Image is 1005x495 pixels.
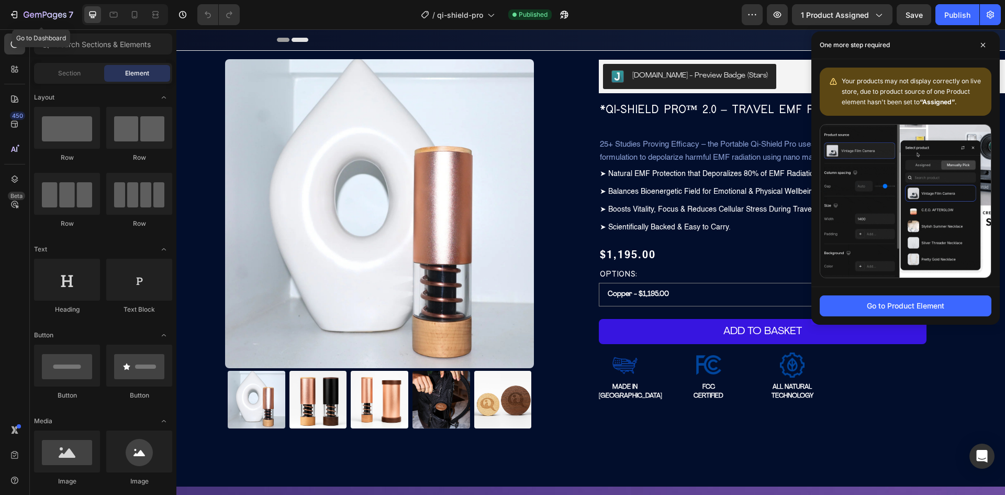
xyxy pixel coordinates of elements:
div: Text Block [106,305,172,314]
span: ➤ Natural EMF Protection that Deporalizes 80% of EMF Radiation (5G, Wi-Fi, Electronics) [423,141,721,148]
div: Row [34,153,100,162]
button: 7 [4,4,78,25]
p: All Natural Technology [590,354,642,371]
span: ➤ Boosts Vitality, Focus & Reduces Cellular Stress During Travel [423,177,637,184]
div: ADD TO BASKET [547,297,626,307]
span: 1 product assigned [801,9,869,20]
div: [DOMAIN_NAME] - Preview Badge (Stars) [456,41,591,52]
p: OPTIONS: [423,238,828,253]
span: Save [906,10,923,19]
div: Button [34,391,100,400]
img: FCC Certified [520,323,545,348]
div: $1,195.00 [422,216,829,237]
div: 450 [10,112,25,120]
p: One more step required [820,40,890,50]
div: Undo/Redo [197,4,240,25]
span: 25+ Studies Proving Efficacy – the Portable Qi-Shield Pro uses a quadruple-strength Qi liquid for... [423,111,740,132]
div: Row [106,219,172,228]
input: Search Sections & Elements [34,34,172,54]
button: Judge.me - Preview Badge (Stars) [427,35,600,60]
button: Save [897,4,931,25]
button: Publish [935,4,979,25]
span: Layout [34,93,54,102]
span: Toggle open [155,241,172,258]
span: Your products may not display correctly on live store, due to product source of one Product eleme... [842,77,981,106]
span: ➤ Balances Bioenergetic Field for Emotional & Physical Wellbeing & Deep Sleep [423,159,688,166]
span: qi-shield-pro [437,9,483,20]
img: Judgeme.png [435,41,448,53]
p: 7 [69,8,73,21]
div: Beta [8,192,25,200]
div: Image [34,477,100,486]
img: All Natural Technology [604,323,629,348]
div: Image [106,477,172,486]
span: Text [34,245,47,254]
span: Media [34,416,52,426]
span: Toggle open [155,89,172,106]
span: ➤ Scientifically Backed & Easy to Carry. [423,194,554,202]
p: Made in [GEOGRAPHIC_DATA] [422,354,475,371]
span: Published [519,10,548,19]
span: Section [58,69,81,78]
div: Row [106,153,172,162]
span: Element [125,69,149,78]
div: Open Intercom Messenger [969,444,995,469]
b: “Assigned” [920,98,955,106]
span: Toggle open [155,327,172,344]
h1: *QI-SHIELD PRO™ 2.0 – TRAVEL EMF PROTECTION [422,72,751,90]
div: Heading [34,305,100,314]
button: 1 product assigned [792,4,892,25]
p: FCC Certified [506,354,559,371]
button: Go to Product Element [820,295,991,316]
span: Button [34,331,53,340]
img: Made in USA [436,323,461,348]
div: Publish [944,9,970,20]
div: Button [106,391,172,400]
iframe: Design area [176,29,1005,495]
div: Go to Product Element [867,300,944,311]
div: Row [34,219,100,228]
span: Toggle open [155,413,172,430]
span: / [432,9,435,20]
button: ADD TO BASKET [422,290,751,315]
